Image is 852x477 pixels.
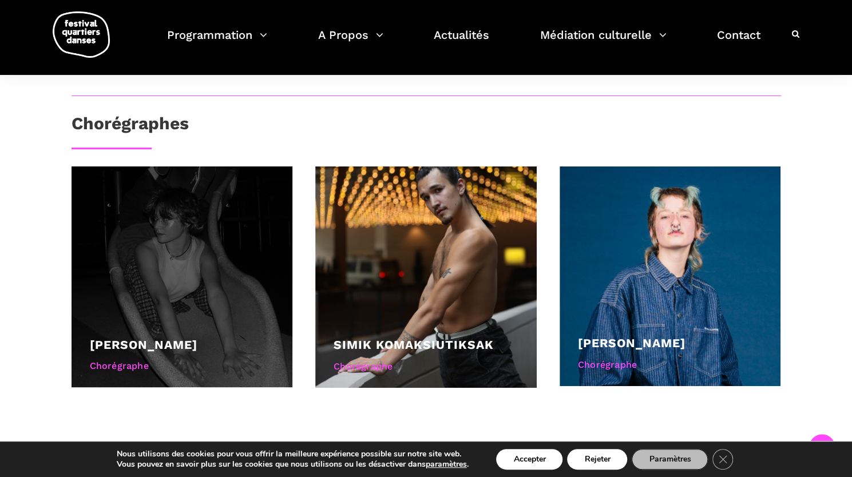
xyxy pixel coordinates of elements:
[117,449,469,459] p: Nous utilisons des cookies pour vous offrir la meilleure expérience possible sur notre site web.
[632,449,708,470] button: Paramètres
[318,25,383,59] a: A Propos
[72,113,189,142] h3: Chorégraphes
[90,359,275,373] div: Chorégraphe
[167,25,267,59] a: Programmation
[434,25,489,59] a: Actualités
[334,337,494,352] a: Simik Komaksiutiksak
[426,459,467,470] button: paramètres
[496,449,562,470] button: Accepter
[117,459,469,470] p: Vous pouvez en savoir plus sur les cookies que nous utilisons ou les désactiver dans .
[540,25,667,59] a: Médiation culturelle
[578,336,685,350] a: [PERSON_NAME]
[90,337,197,352] a: [PERSON_NAME]
[567,449,627,470] button: Rejeter
[712,449,733,470] button: Close GDPR Cookie Banner
[334,359,518,374] div: Chorégraphe
[53,11,110,58] img: logo-fqd-med
[717,25,760,59] a: Contact
[578,357,763,372] div: Chorégraphe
